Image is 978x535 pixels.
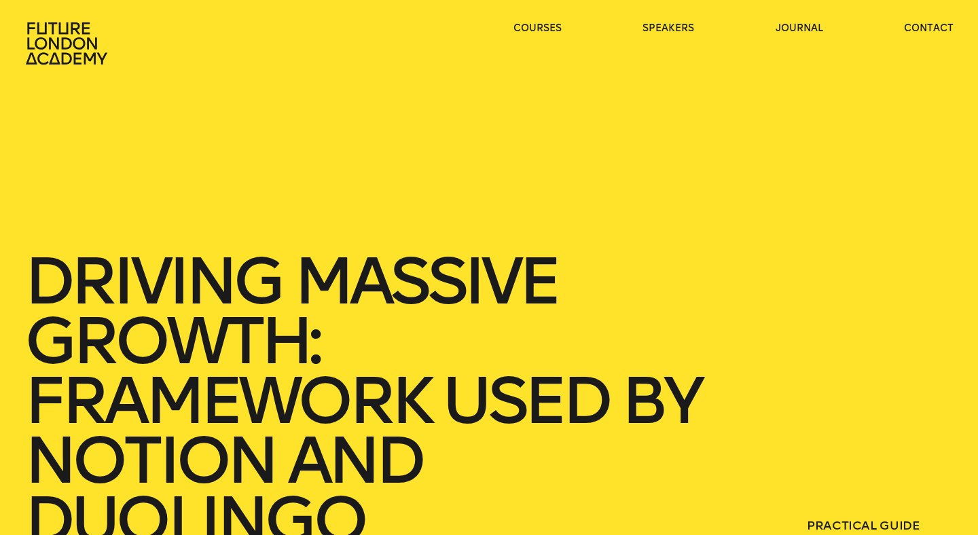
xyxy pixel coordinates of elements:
[807,518,920,533] a: Practical Guide
[513,22,562,35] a: courses
[904,22,954,35] a: contact
[776,22,823,35] a: journal
[642,22,694,35] a: speakers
